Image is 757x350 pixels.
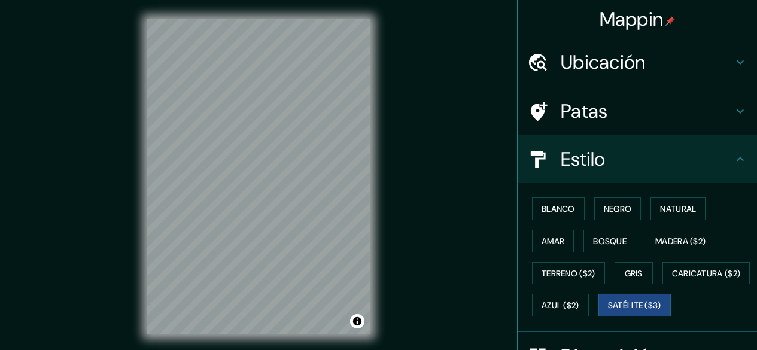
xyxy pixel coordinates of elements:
[350,314,364,328] button: Activar o desactivar atribución
[672,268,741,279] font: Caricatura ($2)
[147,19,370,334] canvas: Mapa
[542,203,575,214] font: Blanco
[542,236,564,246] font: Amar
[542,300,579,311] font: Azul ($2)
[518,38,757,86] div: Ubicación
[625,268,643,279] font: Gris
[593,236,627,246] font: Bosque
[665,16,675,26] img: pin-icon.png
[598,294,671,316] button: Satélite ($3)
[532,197,585,220] button: Blanco
[660,203,696,214] font: Natural
[532,230,574,252] button: Amar
[600,7,664,32] font: Mappin
[583,230,636,252] button: Bosque
[561,50,646,75] font: Ubicación
[615,262,653,285] button: Gris
[662,262,750,285] button: Caricatura ($2)
[650,303,744,337] iframe: Lanzador de widgets de ayuda
[608,300,661,311] font: Satélite ($3)
[646,230,715,252] button: Madera ($2)
[518,87,757,135] div: Patas
[542,268,595,279] font: Terreno ($2)
[532,262,605,285] button: Terreno ($2)
[650,197,706,220] button: Natural
[561,99,608,124] font: Patas
[604,203,632,214] font: Negro
[655,236,706,246] font: Madera ($2)
[518,135,757,183] div: Estilo
[561,147,606,172] font: Estilo
[594,197,642,220] button: Negro
[532,294,589,316] button: Azul ($2)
